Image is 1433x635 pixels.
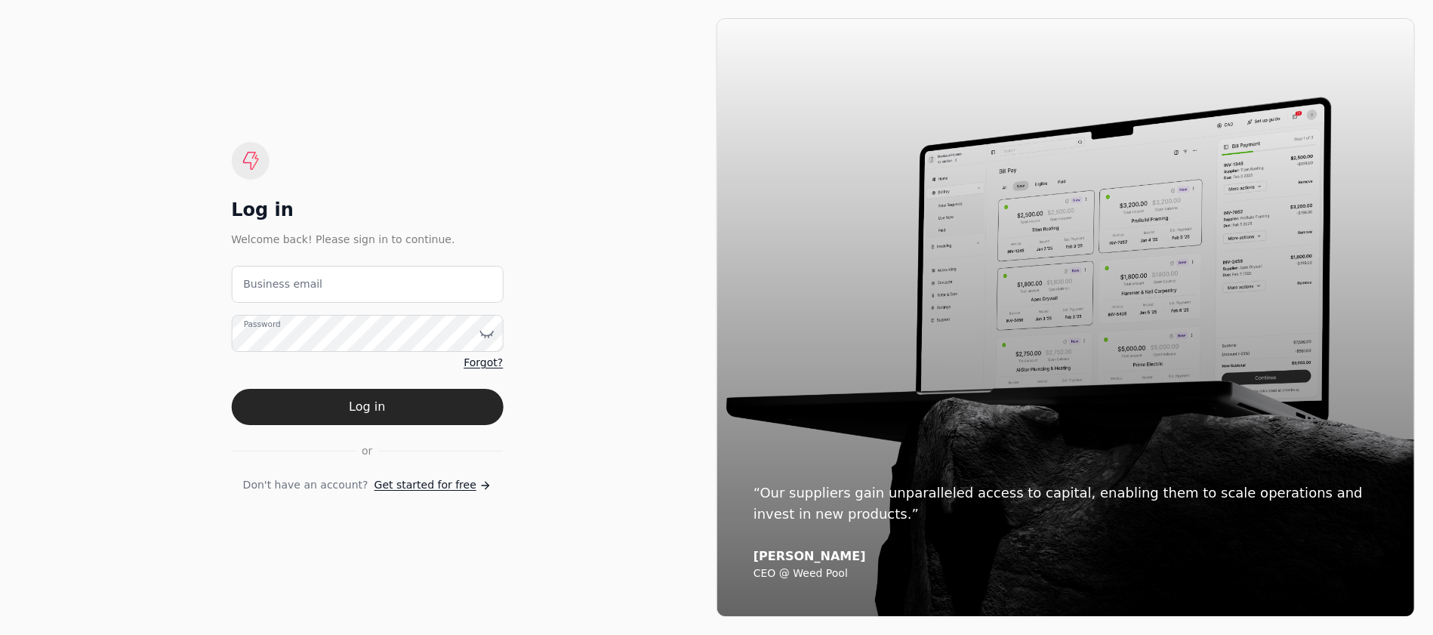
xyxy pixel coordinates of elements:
div: [PERSON_NAME] [753,549,1378,564]
label: Password [243,319,280,331]
a: Get started for free [374,477,492,493]
div: “Our suppliers gain unparalleled access to capital, enabling them to scale operations and invest ... [753,482,1378,525]
span: or [362,443,372,459]
div: Log in [231,198,503,222]
span: Get started for free [374,477,476,493]
button: Log in [231,389,503,425]
span: Don't have an account? [243,477,368,493]
a: Forgot? [464,355,503,371]
label: Business email [243,276,322,292]
div: Welcome back! Please sign in to continue. [231,231,503,248]
div: CEO @ Weed Pool [753,567,1378,581]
